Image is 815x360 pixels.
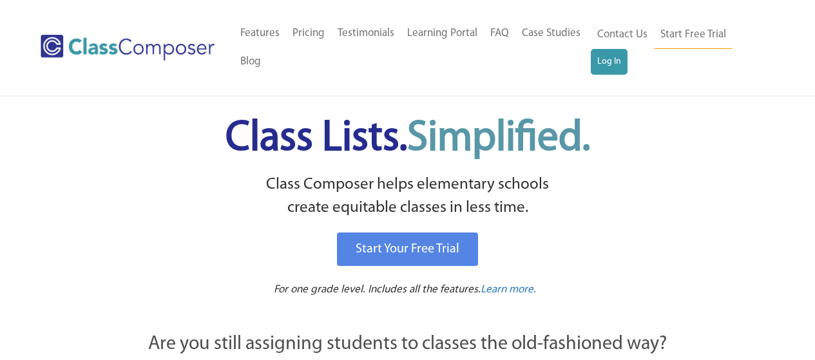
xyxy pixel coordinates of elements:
[484,19,515,48] a: FAQ
[225,118,590,160] span: Class Lists.
[654,21,733,50] a: Start Free Trial
[481,282,536,298] a: Learn more.
[591,49,628,75] a: Log In
[234,48,267,76] a: Blog
[274,284,481,295] span: For one grade level. Includes all the features.
[401,19,484,48] a: Learning Portal
[41,35,215,61] img: Class Composer
[356,243,459,256] span: Start Your Free Trial
[234,19,286,48] a: Features
[337,232,478,266] a: Start Your Free Trial
[77,173,738,220] p: Class Composer helps elementary schools create equitable classes in less time.
[331,19,401,48] a: Testimonials
[481,284,536,295] span: Learn more.
[515,19,587,48] a: Case Studies
[407,118,590,160] span: Simplified.
[286,19,331,48] a: Pricing
[234,19,591,76] nav: Header Menu
[591,21,765,75] nav: Header Menu
[591,21,654,49] a: Contact Us
[79,330,736,359] p: Are you still assigning students to classes the old-fashioned way?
